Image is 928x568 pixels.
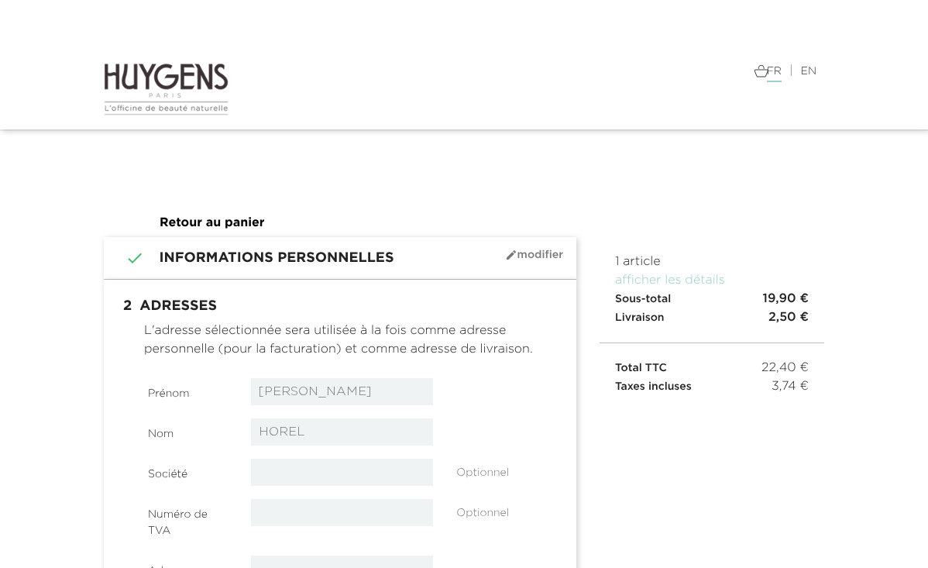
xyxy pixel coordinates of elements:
[505,249,517,261] i: mode_edit
[763,290,809,308] span: 19,90 €
[115,249,565,267] h1: Informations personnelles
[615,294,671,305] span: Sous-total
[505,249,563,261] span: Modifier
[445,459,548,481] div: Optionnel
[136,378,239,402] label: Prénom
[144,322,536,359] p: L'adresse sélectionnée sera utilisée à la fois comme adresse personnelle (pour la facturation) et...
[772,377,809,396] span: 3,74 €
[136,499,239,539] label: Numéro de TVA
[160,217,265,229] a: Retour au panier
[115,249,136,267] i: 
[104,137,824,174] iframe: PayPal Message 2
[445,499,548,522] div: Optionnel
[615,381,692,392] span: Taxes incluses
[136,459,239,483] label: Société
[615,312,665,323] span: Livraison
[761,359,809,377] span: 22,40 €
[615,274,725,287] a: afficher les détails
[136,418,239,442] label: Nom
[615,363,667,374] span: Total TTC
[768,308,809,327] span: 2,50 €
[615,253,809,271] p: 1 article
[476,62,824,81] div: |
[115,291,139,322] span: 2
[615,396,809,419] iframe: PayPal Message 1
[115,291,565,322] h1: Adresses
[104,62,229,116] img: Huygens logo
